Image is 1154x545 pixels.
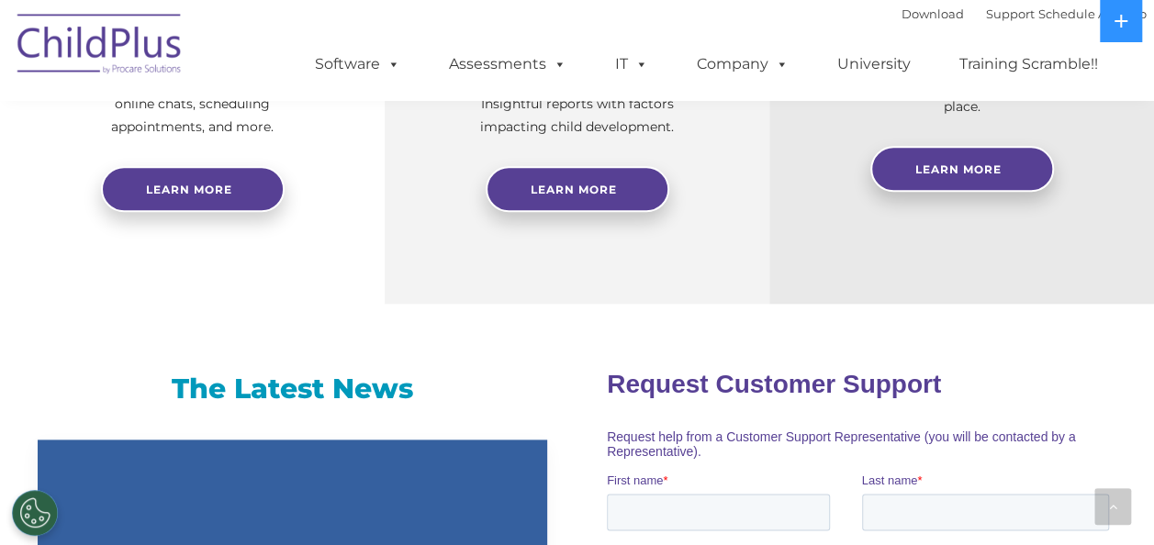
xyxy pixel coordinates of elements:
[297,46,419,83] a: Software
[8,1,192,93] img: ChildPlus by Procare Solutions
[255,196,333,210] span: Phone number
[986,6,1035,21] a: Support
[101,166,285,212] a: Learn more
[678,46,807,83] a: Company
[902,6,964,21] a: Download
[38,371,547,407] h3: The Latest News
[1038,6,1147,21] a: Schedule A Demo
[597,46,667,83] a: IT
[941,46,1116,83] a: Training Scramble!!
[902,6,1147,21] font: |
[255,121,311,135] span: Last name
[431,46,585,83] a: Assessments
[12,490,58,536] button: Cookies Settings
[819,46,929,83] a: University
[915,162,1002,176] span: Learn More
[486,166,669,212] a: Learn More
[146,183,232,196] span: Learn more
[531,183,617,196] span: Learn More
[870,146,1054,192] a: Learn More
